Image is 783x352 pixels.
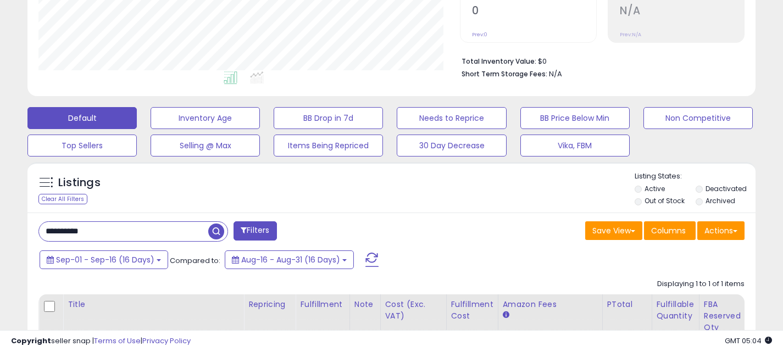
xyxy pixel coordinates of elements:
[462,69,547,79] b: Short Term Storage Fees:
[602,294,652,338] th: CSV column name: cust_attr_1_PTotal
[40,250,168,269] button: Sep-01 - Sep-16 (16 Days)
[462,54,736,67] li: $0
[472,4,596,19] h2: 0
[151,135,260,157] button: Selling @ Max
[397,107,506,129] button: Needs to Reprice
[644,221,696,240] button: Columns
[657,279,745,289] div: Displaying 1 to 1 of 1 items
[585,221,642,240] button: Save View
[397,135,506,157] button: 30 Day Decrease
[704,299,741,333] div: FBA Reserved Qty
[354,299,376,310] div: Note
[620,4,744,19] h2: N/A
[27,135,137,157] button: Top Sellers
[11,336,51,346] strong: Copyright
[241,254,340,265] span: Aug-16 - Aug-31 (16 Days)
[142,336,191,346] a: Privacy Policy
[651,225,686,236] span: Columns
[520,135,630,157] button: Vika, FBM
[151,107,260,129] button: Inventory Age
[549,69,562,79] span: N/A
[643,107,753,129] button: Non Competitive
[300,299,345,310] div: Fulfillment
[27,107,137,129] button: Default
[706,184,747,193] label: Deactivated
[635,171,756,182] p: Listing States:
[706,196,735,205] label: Archived
[657,299,695,322] div: Fulfillable Quantity
[520,107,630,129] button: BB Price Below Min
[38,194,87,204] div: Clear All Filters
[725,336,772,346] span: 2025-09-17 05:04 GMT
[56,254,154,265] span: Sep-01 - Sep-16 (16 Days)
[607,299,647,310] div: PTotal
[274,135,383,157] button: Items Being Repriced
[620,31,641,38] small: Prev: N/A
[170,255,220,266] span: Compared to:
[462,57,536,66] b: Total Inventory Value:
[58,175,101,191] h5: Listings
[225,250,354,269] button: Aug-16 - Aug-31 (16 Days)
[68,299,239,310] div: Title
[645,184,665,193] label: Active
[697,221,745,240] button: Actions
[234,221,276,241] button: Filters
[645,196,685,205] label: Out of Stock
[385,299,442,322] div: Cost (Exc. VAT)
[503,299,598,310] div: Amazon Fees
[503,310,509,320] small: Amazon Fees.
[248,299,291,310] div: Repricing
[274,107,383,129] button: BB Drop in 7d
[451,299,493,322] div: Fulfillment Cost
[94,336,141,346] a: Terms of Use
[11,336,191,347] div: seller snap | |
[472,31,487,38] small: Prev: 0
